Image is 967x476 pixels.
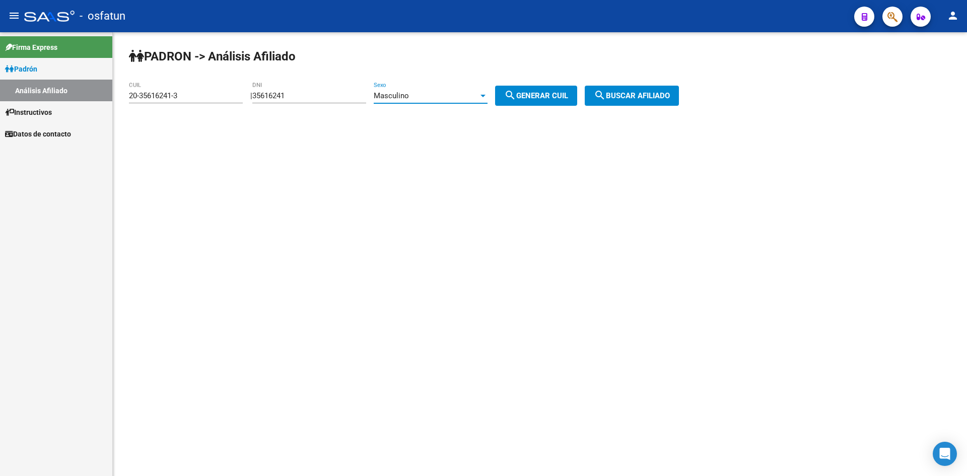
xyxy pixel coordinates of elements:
button: Generar CUIL [495,86,577,106]
mat-icon: search [594,89,606,101]
span: Generar CUIL [504,91,568,100]
span: Firma Express [5,42,57,53]
mat-icon: search [504,89,516,101]
div: Open Intercom Messenger [933,442,957,466]
span: Instructivos [5,107,52,118]
span: Datos de contacto [5,128,71,140]
span: Buscar afiliado [594,91,670,100]
span: Padrón [5,63,37,75]
span: Masculino [374,91,409,100]
div: | [250,91,585,100]
strong: PADRON -> Análisis Afiliado [129,49,296,63]
mat-icon: menu [8,10,20,22]
button: Buscar afiliado [585,86,679,106]
mat-icon: person [947,10,959,22]
span: - osfatun [80,5,125,27]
